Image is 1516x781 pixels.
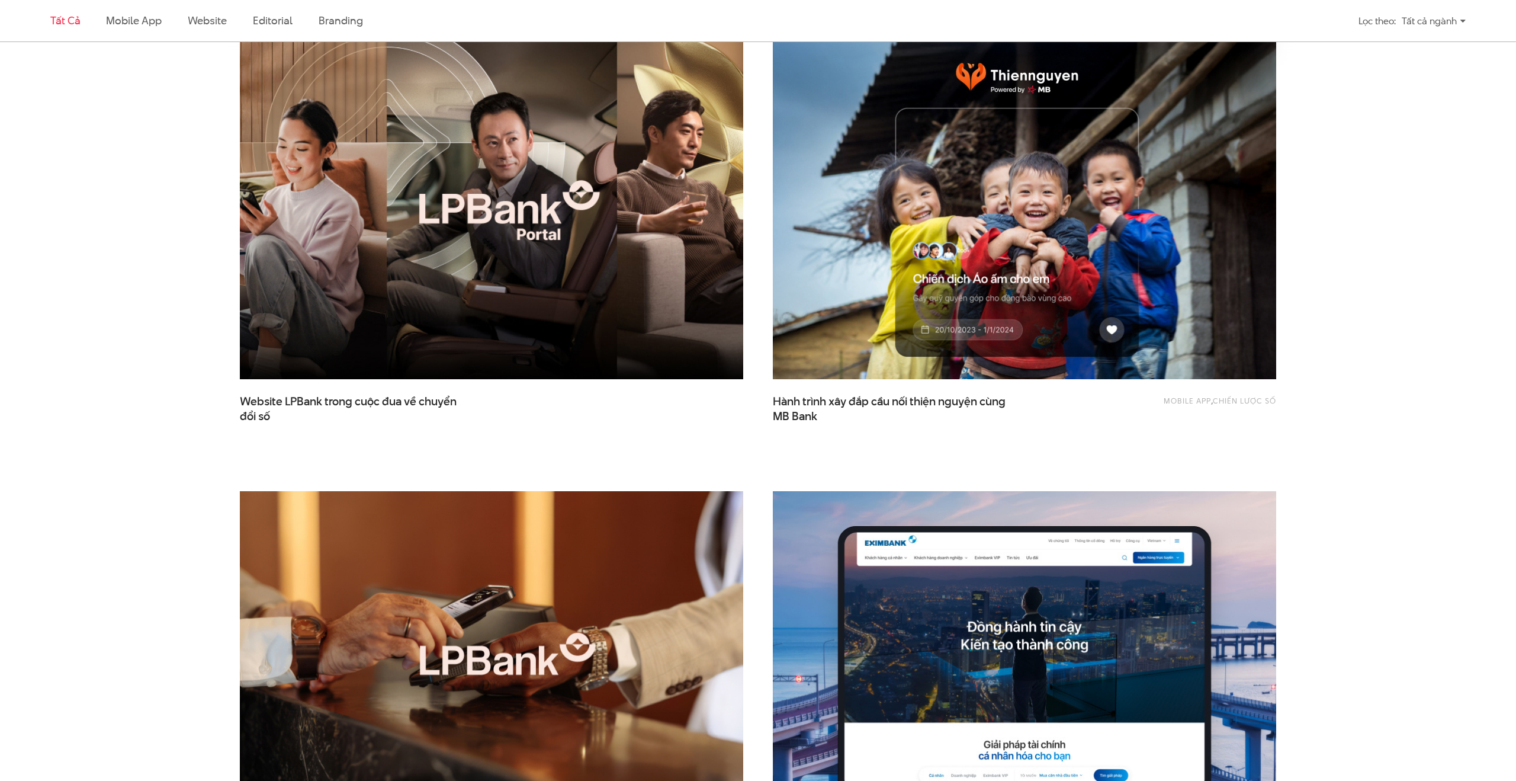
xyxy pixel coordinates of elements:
span: Hành trình xây đắp cầu nối thiện nguyện cùng [773,394,1010,424]
a: Branding [319,13,362,28]
a: Chiến lược số [1213,395,1276,406]
img: thumb [773,41,1276,379]
span: Website LPBank trong cuộc đua về chuyển [240,394,477,424]
a: Hành trình xây đắp cầu nối thiện nguyện cùngMB Bank [773,394,1010,424]
span: MB Bank [773,409,817,424]
div: , [1075,394,1276,418]
img: LPBank portal [215,25,769,396]
a: Website LPBank trong cuộc đua về chuyểnđổi số [240,394,477,424]
a: Editorial [253,13,293,28]
span: đổi số [240,409,270,424]
a: Website [188,13,227,28]
a: Mobile app [1164,395,1211,406]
